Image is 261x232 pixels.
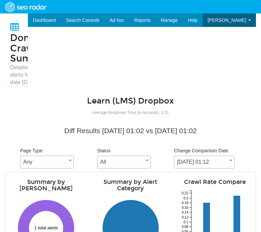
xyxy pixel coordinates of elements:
[182,216,188,219] tspan: 0.12
[10,126,251,136] div: Diff Results [DATE] 01:02 vs [DATE] 01:02
[174,157,234,167] span: 08/19/2025 01:12
[156,13,183,27] a: Manage
[110,17,124,23] span: Ad hoc
[129,13,156,27] a: Reports
[182,210,188,214] tspan: 0.14
[134,17,151,23] span: Reports
[161,17,178,23] span: Manage
[61,13,104,27] a: Search Console
[92,110,169,115] small: Average Response Time (in seconds): 0.21
[2,1,49,13] img: SEORadar
[182,206,188,209] tspan: 0.16
[182,191,188,195] tspan: 0.22
[208,17,246,23] span: [PERSON_NAME]
[20,148,43,153] span: Page Type
[184,220,188,224] tspan: 0.1
[97,148,111,153] span: Status
[10,32,55,65] span: Domain Crawl Summary
[174,156,234,168] span: 08/19/2025 01:12
[183,13,203,27] a: Help
[20,156,74,168] span: Any
[97,157,150,167] span: All
[104,13,129,27] a: Ad hoc
[188,17,198,23] span: Help
[9,179,83,192] h4: Summary by [PERSON_NAME]
[20,157,74,167] span: Any
[28,13,61,27] a: Dashboard
[174,148,228,153] span: Change Comparison Date
[184,196,188,200] tspan: 0.2
[182,201,188,205] tspan: 0.18
[10,64,55,86] small: Detailed list of all alerts for crawl date [DATE] 01:11.
[93,179,168,192] h4: Summary by Alert Category
[178,179,252,185] h4: Crawl Rate Compare
[97,156,151,168] span: All
[203,13,256,27] a: [PERSON_NAME]
[87,96,174,106] a: Learn (LMS) Dropbox
[182,225,188,229] tspan: 0.08
[34,225,58,230] text: 1 total alerts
